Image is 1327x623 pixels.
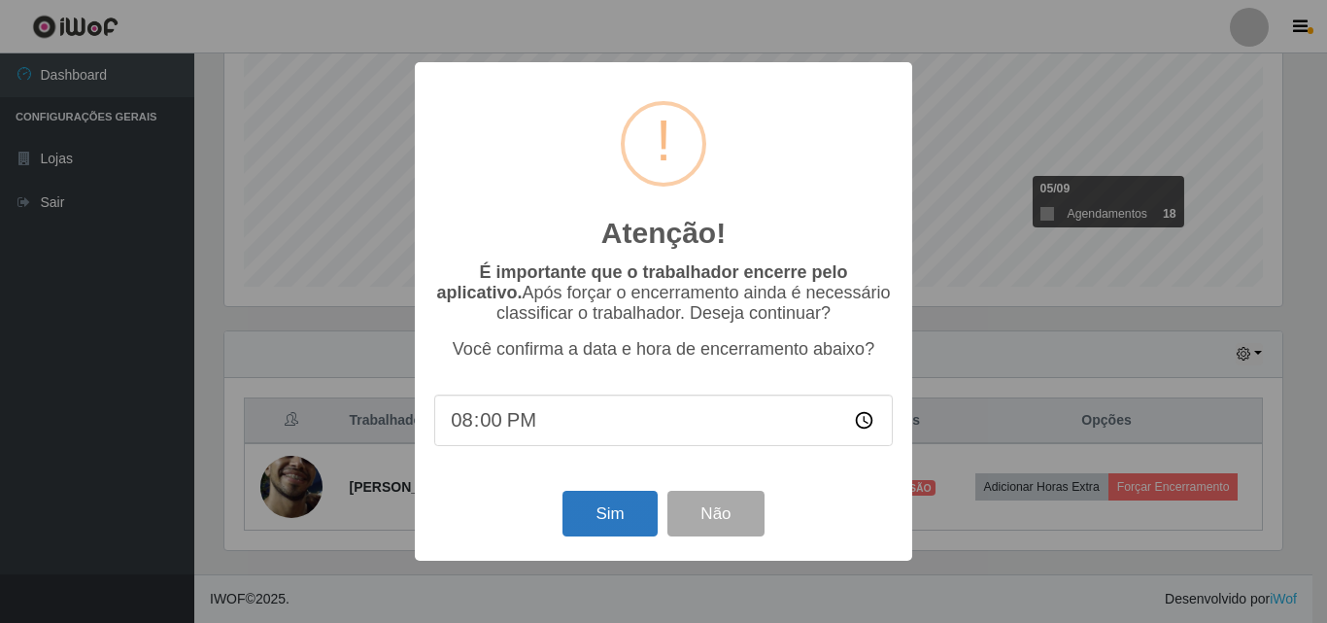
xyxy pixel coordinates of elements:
h2: Atenção! [601,216,726,251]
button: Não [667,491,764,536]
button: Sim [562,491,657,536]
p: Após forçar o encerramento ainda é necessário classificar o trabalhador. Deseja continuar? [434,262,893,324]
p: Você confirma a data e hora de encerramento abaixo? [434,339,893,360]
b: É importante que o trabalhador encerre pelo aplicativo. [436,262,847,302]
